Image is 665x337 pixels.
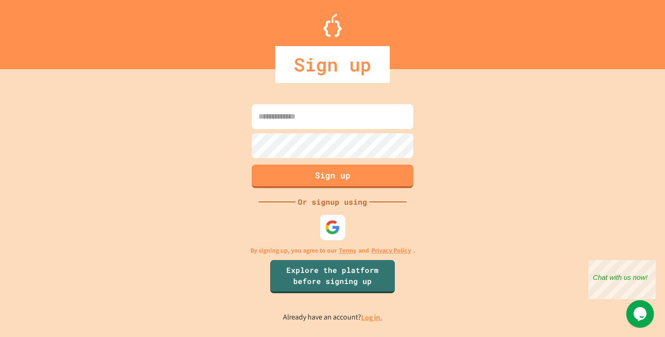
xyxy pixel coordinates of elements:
iframe: chat widget [626,300,656,328]
img: Logo.svg [323,14,342,37]
a: Terms [339,246,356,255]
div: Sign up [275,46,390,83]
p: Already have an account? [283,312,382,323]
img: google-icon.svg [325,219,340,235]
button: Sign up [252,165,413,188]
a: Explore the platform before signing up [270,260,395,293]
p: By signing up, you agree to our and . [250,246,415,255]
a: Log in. [361,313,382,322]
a: Privacy Policy [371,246,411,255]
iframe: chat widget [588,260,656,299]
div: Or signup using [296,196,369,207]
